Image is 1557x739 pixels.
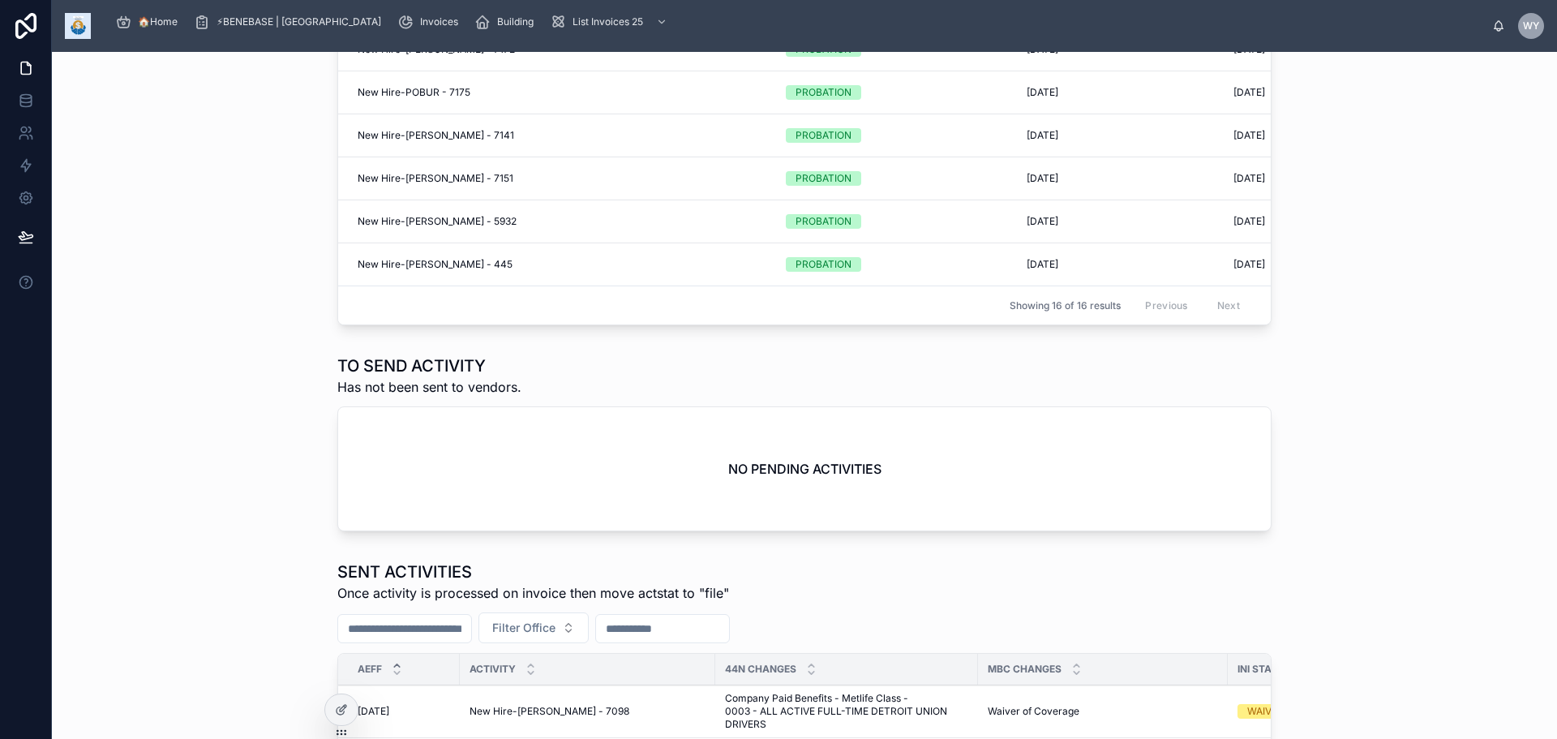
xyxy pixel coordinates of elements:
[786,214,1007,229] a: PROBATION
[358,663,382,676] span: AEff
[796,128,851,143] div: PROBATION
[470,705,629,718] span: New Hire-[PERSON_NAME] - 7098
[1027,129,1207,142] a: [DATE]
[104,4,1492,40] div: scrollable content
[796,257,851,272] div: PROBATION
[1233,172,1265,185] span: [DATE]
[1227,79,1448,105] a: [DATE]
[337,583,729,603] span: Once activity is processed on invoice then move actstat to "file"
[786,128,1007,143] a: PROBATION
[1233,86,1265,99] span: [DATE]
[358,86,470,99] span: New Hire-POBUR - 7175
[358,705,389,718] span: [DATE]
[392,7,470,37] a: Invoices
[988,663,1062,676] span: MBC Changes
[358,215,766,228] a: New Hire-[PERSON_NAME] - 5932
[138,15,178,28] span: 🏠Home
[65,13,91,39] img: App logo
[1227,208,1448,234] a: [DATE]
[1027,86,1058,99] span: [DATE]
[1010,299,1121,312] span: Showing 16 of 16 results
[796,171,851,186] div: PROBATION
[1233,258,1265,271] span: [DATE]
[217,15,381,28] span: ⚡BENEBASE | [GEOGRAPHIC_DATA]
[358,129,514,142] span: New Hire-[PERSON_NAME] - 7141
[478,612,589,643] button: Select Button
[786,171,1007,186] a: PROBATION
[358,258,513,271] span: New Hire-[PERSON_NAME] - 445
[1027,215,1058,228] span: [DATE]
[796,85,851,100] div: PROBATION
[1027,215,1207,228] a: [DATE]
[358,129,766,142] a: New Hire-[PERSON_NAME] - 7141
[358,705,450,718] a: [DATE]
[1237,704,1340,719] a: WAIVED
[470,663,516,676] span: Activity
[497,15,534,28] span: Building
[492,620,555,636] span: Filter Office
[728,459,881,479] h2: NO PENDING ACTIVITIES
[337,377,521,397] span: Has not been sent to vendors.
[110,7,189,37] a: 🏠Home
[988,705,1079,718] span: Waiver of Coverage
[1227,122,1448,148] a: [DATE]
[358,215,517,228] span: New Hire-[PERSON_NAME] - 5932
[358,172,513,185] span: New Hire-[PERSON_NAME] - 7151
[1027,172,1058,185] span: [DATE]
[1237,663,1291,676] span: Ini Status
[988,705,1218,718] a: Waiver of Coverage
[358,172,766,185] a: New Hire-[PERSON_NAME] - 7151
[786,85,1007,100] a: PROBATION
[1227,251,1448,277] a: [DATE]
[420,15,458,28] span: Invoices
[337,354,521,377] h1: TO SEND ACTIVITY
[796,214,851,229] div: PROBATION
[786,257,1007,272] a: PROBATION
[1027,86,1207,99] a: [DATE]
[1523,19,1539,32] span: WY
[358,86,766,99] a: New Hire-POBUR - 7175
[358,258,766,271] a: New Hire-[PERSON_NAME] - 445
[1027,258,1207,271] a: [DATE]
[470,705,706,718] a: New Hire-[PERSON_NAME] - 7098
[573,15,643,28] span: List Invoices 25
[189,7,392,37] a: ⚡BENEBASE | [GEOGRAPHIC_DATA]
[1233,129,1265,142] span: [DATE]
[1227,165,1448,191] a: [DATE]
[337,561,729,583] h1: SENT ACTIVITIES
[1027,172,1207,185] a: [DATE]
[470,7,545,37] a: Building
[725,663,796,676] span: 44N Changes
[1247,704,1285,719] div: WAIVED
[545,7,676,37] a: List Invoices 25
[725,692,968,731] a: Company Paid Benefits - Metlife Class - 0003 - ALL ACTIVE FULL-TIME DETROIT UNION DRIVERS
[1233,215,1265,228] span: [DATE]
[1027,129,1058,142] span: [DATE]
[1027,258,1058,271] span: [DATE]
